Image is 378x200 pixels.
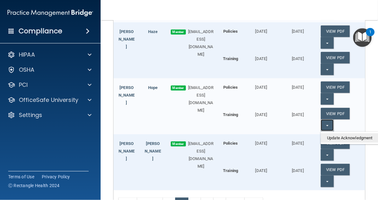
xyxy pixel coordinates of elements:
[183,140,218,170] div: [EMAIL_ADDRESS][DOMAIN_NAME]
[8,111,92,119] a: Settings
[321,164,350,175] a: View PDF
[243,78,280,91] div: [DATE]
[321,81,350,93] a: View PDF
[171,30,186,35] span: Member
[8,51,92,58] a: HIPAA
[42,174,70,180] a: Privacy Policy
[148,85,158,90] a: Hope
[8,66,92,74] a: OSHA
[243,52,280,63] div: [DATE]
[243,108,280,119] div: [DATE]
[8,7,93,19] img: PMB logo
[280,78,316,91] div: [DATE]
[280,108,316,119] div: [DATE]
[19,81,28,89] p: PCI
[119,29,135,49] a: [PERSON_NAME]
[148,29,158,34] a: Haze
[183,84,218,114] div: [EMAIL_ADDRESS][DOMAIN_NAME]
[321,52,350,64] a: View PDF
[280,52,316,63] div: [DATE]
[8,81,92,89] a: PCI
[171,142,186,147] span: Member
[321,25,350,37] a: View PDF
[145,141,161,161] a: [PERSON_NAME]
[19,96,78,104] p: OfficeSafe University
[223,141,238,146] b: Policies
[119,141,135,161] a: [PERSON_NAME]
[19,51,35,58] p: HIPAA
[19,66,35,74] p: OSHA
[223,112,238,117] b: Training
[280,22,316,35] div: [DATE]
[183,28,218,58] div: [EMAIL_ADDRESS][DOMAIN_NAME]
[171,86,186,91] span: Member
[369,32,371,40] div: 1
[19,27,62,36] h4: Compliance
[353,28,372,47] button: Open Resource Center, 1 new notification
[8,182,60,189] span: Ⓒ Rectangle Health 2024
[280,164,316,175] div: [DATE]
[321,108,350,119] a: View PDF
[8,174,34,180] a: Terms of Use
[119,85,135,105] a: [PERSON_NAME]
[223,29,238,34] b: Policies
[19,111,42,119] p: Settings
[8,96,92,104] a: OfficeSafe University
[223,56,238,61] b: Training
[223,168,238,173] b: Training
[243,22,280,35] div: [DATE]
[243,164,280,175] div: [DATE]
[280,134,316,147] div: [DATE]
[243,134,280,147] div: [DATE]
[223,85,238,90] b: Policies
